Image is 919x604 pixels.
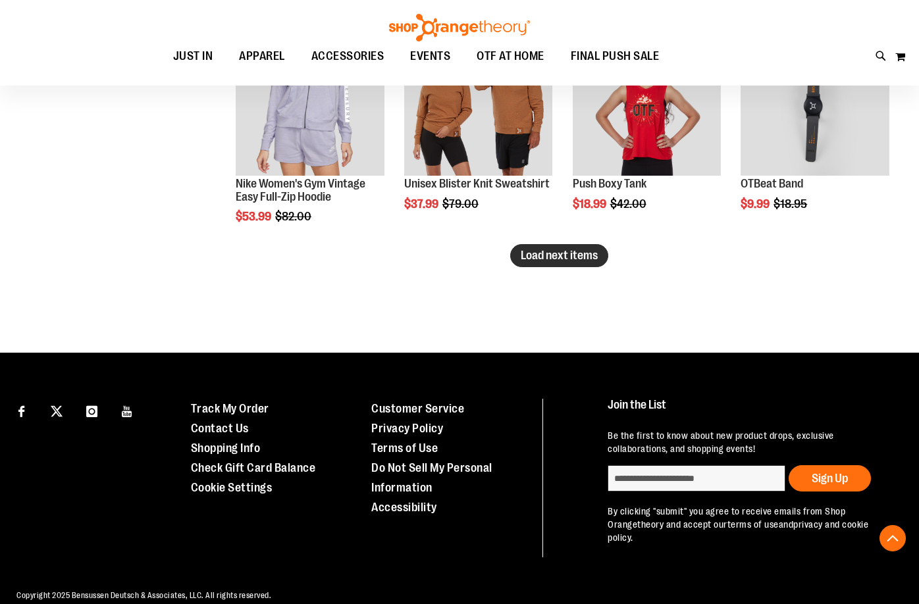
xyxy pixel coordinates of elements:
span: Copyright 2025 Bensussen Deutsch & Associates, LLC. All rights reserved. [16,591,271,600]
a: Visit our Facebook page [10,399,33,422]
a: Nike Women's Gym Vintage Easy Full-Zip Hoodie [236,177,365,203]
img: Product image for Nike Gym Vintage Easy Full Zip Hoodie [236,27,384,176]
span: $53.99 [236,210,273,223]
span: Sign Up [812,472,848,485]
a: EVENTS [397,41,463,72]
span: $37.99 [404,197,440,211]
a: terms of use [727,519,779,530]
a: Contact Us [191,422,249,435]
span: JUST IN [173,41,213,71]
a: OTBeat BandSALE [741,27,889,178]
a: FINAL PUSH SALE [558,41,673,71]
span: EVENTS [410,41,450,71]
a: Shopping Info [191,441,261,455]
span: Load next items [521,249,598,262]
button: Load next items [510,244,608,267]
span: $82.00 [275,210,313,223]
span: ACCESSORIES [311,41,384,71]
img: OTBeat Band [741,27,889,176]
img: Shop Orangetheory [387,14,532,41]
a: OTF AT HOME [463,41,558,72]
input: enter email [608,465,785,491]
h4: Join the List [608,399,894,423]
span: $18.99 [573,197,608,211]
a: Visit our Instagram page [80,399,103,422]
img: Product image for Push Boxy Tank [573,27,722,176]
p: Be the first to know about new product drops, exclusive collaborations, and shopping events! [608,429,894,455]
a: Privacy Policy [371,422,443,435]
span: $9.99 [741,197,772,211]
a: APPAREL [226,41,298,72]
a: Unisex Blister Knit Sweatshirt [404,177,550,190]
a: Cookie Settings [191,481,273,494]
a: Track My Order [191,402,269,415]
p: By clicking "submit" you agree to receive emails from Shop Orangetheory and accept our and [608,505,894,544]
span: $79.00 [442,197,481,211]
button: Sign Up [789,465,871,491]
div: product [398,20,560,243]
div: product [734,20,896,243]
button: Back To Top [880,525,906,551]
a: Product image for Unisex Blister Knit SweatshirtSALE [404,27,553,178]
img: Twitter [51,405,63,417]
a: Accessibility [371,501,437,514]
span: APPAREL [239,41,285,71]
a: Customer Service [371,402,464,415]
a: Push Boxy Tank [573,177,646,190]
a: JUST IN [160,41,226,72]
a: ACCESSORIES [298,41,398,72]
div: product [566,20,728,243]
span: $18.95 [774,197,809,211]
span: OTF AT HOME [477,41,544,71]
a: Terms of Use [371,441,438,455]
a: Do Not Sell My Personal Information [371,461,492,494]
span: $42.00 [610,197,648,211]
span: FINAL PUSH SALE [571,41,660,71]
img: Product image for Unisex Blister Knit Sweatshirt [404,27,553,176]
a: OTBeat Band [741,177,803,190]
div: product [229,20,391,257]
a: Visit our X page [45,399,68,422]
a: Product image for Nike Gym Vintage Easy Full Zip HoodieSALE [236,27,384,178]
a: Product image for Push Boxy TankSALE [573,27,722,178]
a: Check Gift Card Balance [191,461,316,474]
a: Visit our Youtube page [116,399,139,422]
